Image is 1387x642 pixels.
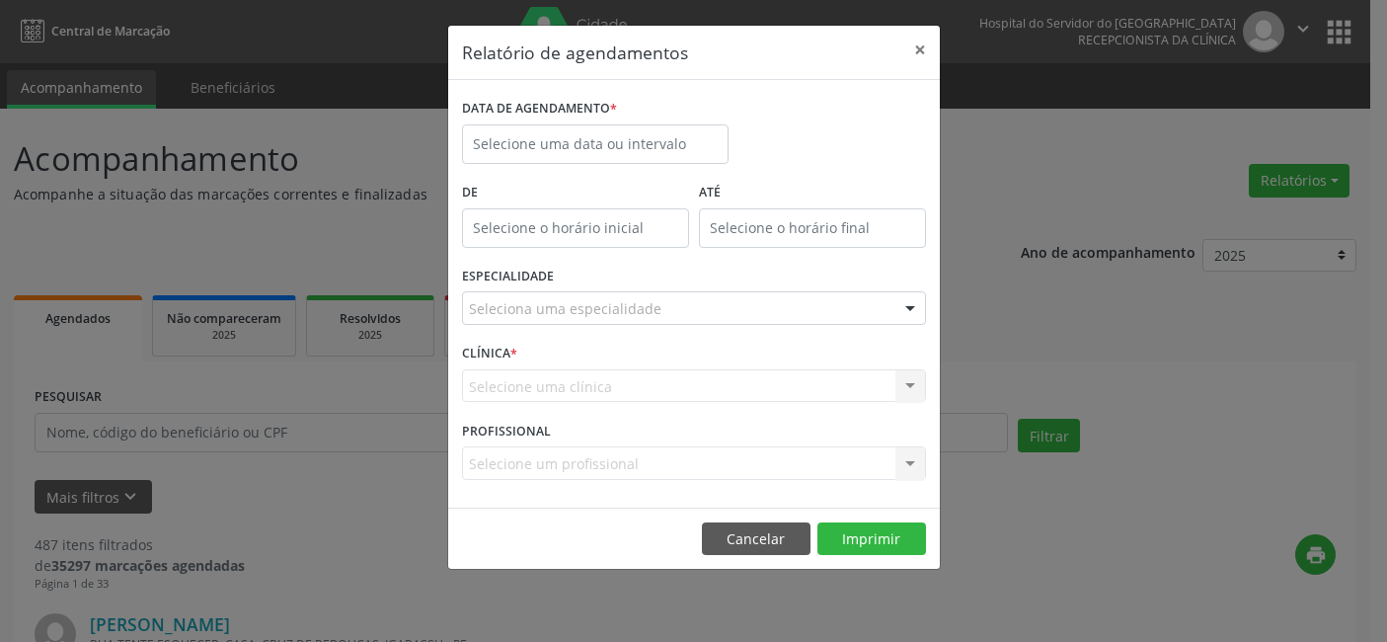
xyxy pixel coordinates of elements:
[817,522,926,556] button: Imprimir
[462,262,554,292] label: ESPECIALIDADE
[462,40,688,65] h5: Relatório de agendamentos
[462,178,689,208] label: De
[702,522,810,556] button: Cancelar
[462,124,729,164] input: Selecione uma data ou intervalo
[462,208,689,248] input: Selecione o horário inicial
[900,26,940,74] button: Close
[699,208,926,248] input: Selecione o horário final
[462,339,517,369] label: CLÍNICA
[469,298,661,319] span: Seleciona uma especialidade
[699,178,926,208] label: ATÉ
[462,416,551,446] label: PROFISSIONAL
[462,94,617,124] label: DATA DE AGENDAMENTO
